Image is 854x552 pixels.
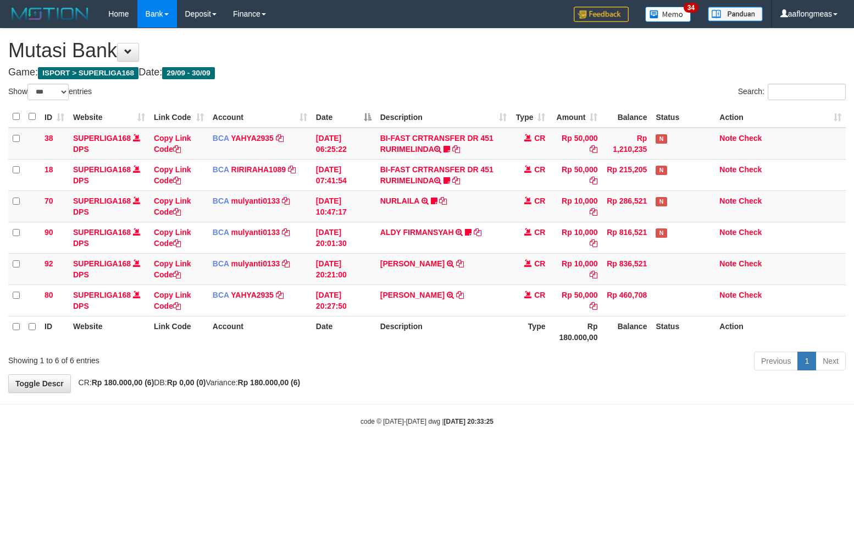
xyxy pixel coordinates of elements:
[651,106,715,128] th: Status
[590,145,597,154] a: Copy Rp 50,000 to clipboard
[312,222,376,253] td: [DATE] 20:01:30
[719,196,736,205] a: Note
[8,40,846,62] h1: Mutasi Bank
[602,128,651,160] td: Rp 1,210,235
[768,84,846,100] input: Search:
[8,374,71,393] a: Toggle Descr
[282,196,290,205] a: Copy mulyanti0133 to clipboard
[816,352,846,370] a: Next
[73,228,131,237] a: SUPERLIGA168
[154,291,191,310] a: Copy Link Code
[312,285,376,316] td: [DATE] 20:27:50
[534,259,545,268] span: CR
[719,259,736,268] a: Note
[590,302,597,310] a: Copy Rp 50,000 to clipboard
[208,106,312,128] th: Account: activate to sort column ascending
[8,351,348,366] div: Showing 1 to 6 of 6 entries
[656,166,667,175] span: Has Note
[550,190,602,222] td: Rp 10,000
[534,165,545,174] span: CR
[45,259,53,268] span: 92
[40,316,69,347] th: ID
[8,6,92,22] img: MOTION_logo.png
[651,316,715,347] th: Status
[73,291,131,299] a: SUPERLIGA168
[456,291,464,299] a: Copy CHOIRUL ULUM to clipboard
[154,196,191,216] a: Copy Link Code
[69,190,149,222] td: DPS
[231,228,280,237] a: mulyanti0133
[45,228,53,237] span: 90
[511,316,550,347] th: Type
[656,228,667,238] span: Has Note
[149,316,208,347] th: Link Code
[550,285,602,316] td: Rp 50,000
[602,285,651,316] td: Rp 460,708
[739,134,762,143] a: Check
[602,106,651,128] th: Balance
[380,291,445,299] a: [PERSON_NAME]
[708,7,763,21] img: panduan.png
[73,196,131,205] a: SUPERLIGA168
[45,134,53,143] span: 38
[590,270,597,279] a: Copy Rp 10,000 to clipboard
[602,316,651,347] th: Balance
[312,128,376,160] td: [DATE] 06:25:22
[238,378,301,387] strong: Rp 180.000,00 (6)
[73,378,301,387] span: CR: DB: Variance:
[208,316,312,347] th: Account
[276,291,284,299] a: Copy YAHYA2935 to clipboard
[213,259,229,268] span: BCA
[8,84,92,100] label: Show entries
[719,165,736,174] a: Note
[590,239,597,248] a: Copy Rp 10,000 to clipboard
[602,253,651,285] td: Rp 836,521
[40,106,69,128] th: ID: activate to sort column ascending
[376,159,512,190] td: BI-FAST CRTRANSFER DR 451 RURIMELINDA
[69,253,149,285] td: DPS
[739,259,762,268] a: Check
[69,106,149,128] th: Website: activate to sort column ascending
[45,291,53,299] span: 80
[213,291,229,299] span: BCA
[149,106,208,128] th: Link Code: activate to sort column ascending
[312,190,376,222] td: [DATE] 10:47:17
[312,106,376,128] th: Date: activate to sort column descending
[534,291,545,299] span: CR
[590,207,597,216] a: Copy Rp 10,000 to clipboard
[154,259,191,279] a: Copy Link Code
[69,285,149,316] td: DPS
[590,176,597,185] a: Copy Rp 50,000 to clipboard
[282,228,290,237] a: Copy mulyanti0133 to clipboard
[602,222,651,253] td: Rp 816,521
[684,3,698,13] span: 34
[550,222,602,253] td: Rp 10,000
[550,128,602,160] td: Rp 50,000
[69,222,149,253] td: DPS
[361,418,493,425] small: code © [DATE]-[DATE] dwg |
[602,190,651,222] td: Rp 286,521
[550,316,602,347] th: Rp 180.000,00
[474,228,481,237] a: Copy ALDY FIRMANSYAH to clipboard
[439,196,447,205] a: Copy NURLAILA to clipboard
[231,196,280,205] a: mulyanti0133
[154,165,191,185] a: Copy Link Code
[380,196,419,205] a: NURLAILA
[754,352,798,370] a: Previous
[288,165,296,174] a: Copy RIRIRAHA1089 to clipboard
[739,228,762,237] a: Check
[92,378,154,387] strong: Rp 180.000,00 (6)
[69,316,149,347] th: Website
[312,159,376,190] td: [DATE] 07:41:54
[574,7,629,22] img: Feedback.jpg
[456,259,464,268] a: Copy DENNY KURNIAWAN to clipboard
[213,228,229,237] span: BCA
[73,134,131,143] a: SUPERLIGA168
[656,134,667,144] span: Has Note
[376,128,512,160] td: BI-FAST CRTRANSFER DR 451 RURIMELINDA
[380,228,454,237] a: ALDY FIRMANSYAH
[45,196,53,205] span: 70
[38,67,138,79] span: ISPORT > SUPERLIGA168
[452,176,460,185] a: Copy BI-FAST CRTRANSFER DR 451 RURIMELINDA to clipboard
[719,228,736,237] a: Note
